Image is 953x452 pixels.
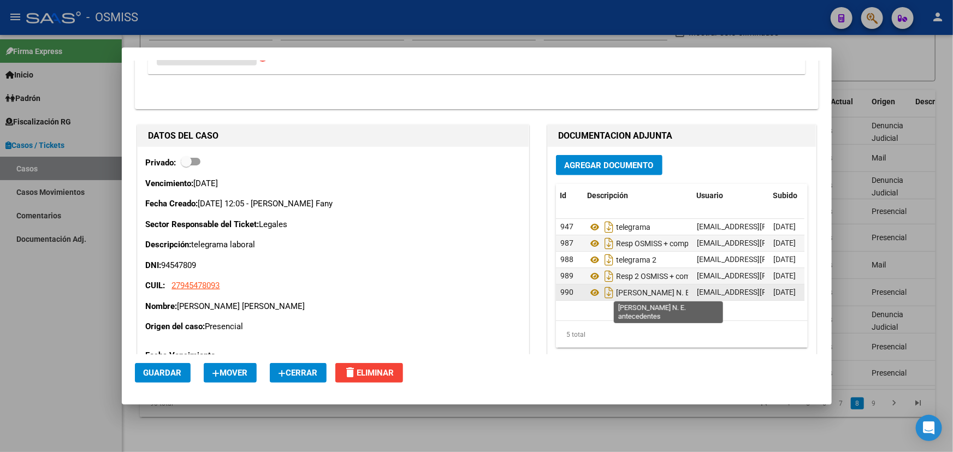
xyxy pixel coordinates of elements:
[773,255,796,264] span: [DATE]
[560,253,579,266] div: 988
[146,177,520,190] p: [DATE]
[279,368,318,378] span: Cerrar
[146,320,520,333] p: Presencial
[146,240,192,249] strong: Descripción:
[146,158,176,168] strong: Privado:
[560,237,579,249] div: 987
[773,222,796,231] span: [DATE]
[769,184,824,207] datatable-header-cell: Subido
[146,218,520,231] p: Legales
[583,184,692,207] datatable-header-cell: Descripción
[692,184,769,207] datatable-header-cell: Usuario
[697,191,724,200] span: Usuario
[149,130,219,141] strong: DATOS DEL CASO
[344,368,394,378] span: Eliminar
[135,363,191,383] button: Guardar
[335,363,403,383] button: Eliminar
[146,259,520,272] p: 94547809
[212,368,248,378] span: Mover
[602,251,616,269] i: Descargar documento
[204,363,257,383] button: Mover
[146,260,162,270] strong: DNI:
[602,284,616,301] i: Descargar documento
[588,191,629,200] span: Descripción
[616,239,700,248] span: Resp OSMISS + comp CA
[556,155,662,175] button: Agregar Documento
[146,239,520,251] p: telegrama laboral
[602,218,616,236] i: Descargar documento
[172,281,220,290] span: 27945478093
[916,415,942,441] div: Open Intercom Messenger
[697,222,940,231] span: [EMAIL_ADDRESS][PERSON_NAME][DOMAIN_NAME] - [PERSON_NAME]
[616,272,706,281] span: Resp 2 OSMISS + comp CA
[697,271,940,280] span: [EMAIL_ADDRESS][PERSON_NAME][DOMAIN_NAME] - [PERSON_NAME]
[146,349,258,362] p: Fecha Vencimiento
[559,129,805,142] h1: DOCUMENTACION ADJUNTA
[697,255,940,264] span: [EMAIL_ADDRESS][PERSON_NAME][DOMAIN_NAME] - [PERSON_NAME]
[616,223,650,231] span: telegrama
[773,191,798,200] span: Subido
[146,301,177,311] strong: Nombre:
[556,184,583,207] datatable-header-cell: Id
[146,322,205,331] strong: Origen del caso:
[146,300,520,313] p: [PERSON_NAME] [PERSON_NAME]
[270,363,327,383] button: Cerrar
[602,235,616,252] i: Descargar documento
[556,321,808,348] div: 5 total
[146,199,198,209] strong: Fecha Creado:
[560,286,579,299] div: 990
[616,288,739,297] span: [PERSON_NAME] N. E. antecedentes
[146,179,194,188] strong: Vencimiento:
[560,221,579,233] div: 947
[773,288,796,296] span: [DATE]
[144,368,182,378] span: Guardar
[773,271,796,280] span: [DATE]
[565,160,654,170] span: Agregar Documento
[146,219,259,229] strong: Sector Responsable del Ticket:
[146,198,520,210] p: [DATE] 12:05 - [PERSON_NAME] Fany
[560,270,579,282] div: 989
[773,239,796,247] span: [DATE]
[560,191,567,200] span: Id
[697,288,940,296] span: [EMAIL_ADDRESS][PERSON_NAME][DOMAIN_NAME] - [PERSON_NAME]
[697,239,940,247] span: [EMAIL_ADDRESS][PERSON_NAME][DOMAIN_NAME] - [PERSON_NAME]
[344,366,357,379] mat-icon: delete
[616,255,656,264] span: telegrama 2
[602,267,616,285] i: Descargar documento
[146,281,165,290] strong: CUIL:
